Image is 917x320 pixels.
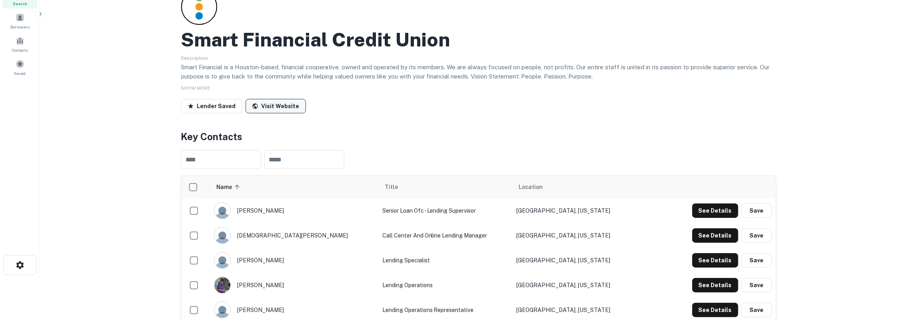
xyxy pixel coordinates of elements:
span: Location [519,182,543,192]
img: 9c8pery4andzj6ohjkjp54ma2 [214,227,230,244]
img: 9c8pery4andzj6ohjkjp54ma2 [214,252,230,268]
button: Save [741,228,772,243]
span: Search [13,0,27,7]
a: Visit Website [246,99,306,113]
span: SHOW MORE [181,85,211,91]
button: Save [741,253,772,268]
div: [PERSON_NAME] [214,302,374,318]
h4: Key Contacts [181,129,776,144]
button: Save [741,278,772,292]
a: Contacts [2,33,38,55]
span: Contacts [12,47,28,53]
div: [PERSON_NAME] [214,252,374,269]
button: Lender Saved [181,99,242,113]
div: [PERSON_NAME] [214,202,374,219]
span: Saved [14,70,26,76]
span: Borrowers [10,24,30,30]
h2: Smart Financial Credit Union [181,28,450,51]
button: See Details [692,303,738,317]
button: See Details [692,278,738,292]
td: [GEOGRAPHIC_DATA], [US_STATE] [512,248,671,273]
td: Lending Specialist [378,248,513,273]
a: Saved [2,56,38,78]
div: [PERSON_NAME] [214,277,374,294]
th: Title [378,176,513,198]
button: Save [741,203,772,218]
button: See Details [692,253,738,268]
button: Save [741,303,772,317]
img: 1733170438349 [214,277,230,293]
th: Name [210,176,378,198]
span: Name [216,182,242,192]
img: 9c8pery4andzj6ohjkjp54ma2 [214,302,230,318]
iframe: Chat Widget [877,256,917,294]
a: Borrowers [2,10,38,32]
p: Smart Financial is a Houston-based, financial cooperative, owned and operated by its members. We ... [181,62,776,81]
button: See Details [692,203,738,218]
button: See Details [692,228,738,243]
th: Location [512,176,671,198]
span: Description [181,55,208,61]
img: 9c8pery4andzj6ohjkjp54ma2 [214,203,230,219]
td: Senior Loan Ofc - Lending Supervisor [378,198,513,223]
td: Call Center and Online Lending Manager [378,223,513,248]
td: Lending Operations [378,273,513,298]
div: [DEMOGRAPHIC_DATA][PERSON_NAME] [214,227,374,244]
td: [GEOGRAPHIC_DATA], [US_STATE] [512,198,671,223]
td: [GEOGRAPHIC_DATA], [US_STATE] [512,223,671,248]
td: [GEOGRAPHIC_DATA], [US_STATE] [512,273,671,298]
span: Title [385,182,408,192]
